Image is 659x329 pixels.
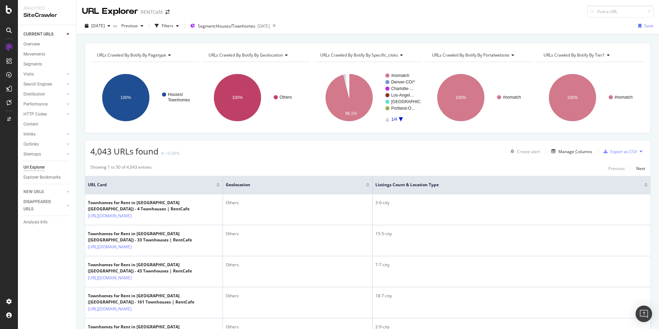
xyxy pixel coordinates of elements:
a: Visits [23,71,64,78]
text: Portland-O… [391,106,415,111]
input: Find a URL [587,6,653,18]
span: Previous [119,23,138,29]
div: Filters [162,23,173,29]
div: Open Intercom Messenger [636,306,652,322]
div: Create alert [517,149,540,154]
button: Export as CSV [601,146,637,157]
div: Export as CSV [610,149,637,154]
button: Next [636,164,645,172]
h4: URLs Crawled By Botify By specific_cities [319,50,416,61]
div: Previous [608,166,625,171]
a: DISAPPEARED URLS [23,198,64,213]
a: Search Engines [23,81,64,88]
div: 3-0-city [375,200,648,206]
button: Manage Columns [549,147,592,156]
div: arrow-right-arrow-left [165,10,170,14]
text: 100% [567,95,578,100]
div: +0.09% [165,150,180,156]
button: Save [636,20,653,31]
text: 100% [121,95,131,100]
div: NEW URLS [23,188,44,196]
div: Sitemaps [23,151,41,158]
div: Outlinks [23,141,39,148]
button: Create alert [508,146,540,157]
span: URL Card [88,182,215,188]
div: RENTCafé [141,9,163,16]
span: Listings Count & Location Type [375,182,634,188]
div: 18-7-city [375,293,648,299]
span: 2025 Aug. 20th [91,23,105,29]
text: Charlotte-… [391,86,414,91]
svg: A chart. [425,68,533,128]
div: Showing 1 to 50 of 4,043 entries [90,164,152,172]
div: Url Explorer [23,164,45,171]
a: Overview [23,41,71,48]
div: Townhomes for Rent in [GEOGRAPHIC_DATA] ([GEOGRAPHIC_DATA]) - 33 Townhouses | RentCafe [88,231,220,243]
div: HTTP Codes [23,111,47,118]
a: CURRENT URLS [23,31,64,38]
svg: A chart. [314,68,421,128]
a: Explorer Bookmarks [23,174,71,181]
a: [URL][DOMAIN_NAME] [88,275,132,281]
img: Equal [161,152,164,154]
a: Outlinks [23,141,64,148]
text: #nomatch [615,95,633,100]
span: vs [113,23,119,29]
span: URLs Crawled By Botify By geolocation [209,52,283,58]
text: Denver-CO/* [391,80,415,84]
a: Segments [23,61,71,68]
svg: A chart. [90,68,197,128]
div: 15-5-city [375,231,648,237]
h4: URLs Crawled By Botify By portalwebsite [430,50,527,61]
text: #nomatch [503,95,521,100]
text: Others [280,95,292,100]
div: Movements [23,51,45,58]
text: [GEOGRAPHIC_DATA]-[GEOGRAPHIC_DATA]/* [391,99,481,104]
button: Previous [608,164,625,172]
div: Segments [23,61,42,68]
text: 100% [232,95,243,100]
div: SiteCrawler [23,11,71,19]
a: [URL][DOMAIN_NAME] [88,212,132,219]
div: Search Engines [23,81,52,88]
div: Others [226,231,369,237]
a: Analysis Info [23,219,71,226]
span: geolocation [226,182,356,188]
h4: URLs Crawled By Botify By tier1 [542,50,639,61]
text: Houses/ [168,92,183,97]
div: Analysis Info [23,219,48,226]
button: Segment:Houses/Townhomes[DATE] [187,20,270,31]
span: URLs Crawled By Botify By specific_cities [320,52,398,58]
span: Segment: Houses/Townhomes [198,23,255,29]
span: URLs Crawled By Botify By pagetype [97,52,166,58]
a: Content [23,121,71,128]
div: Overview [23,41,40,48]
text: 96.1% [345,111,357,116]
div: Content [23,121,38,128]
div: Distribution [23,91,45,98]
svg: A chart. [537,68,644,128]
div: URL Explorer [82,6,138,17]
span: 4,043 URLs found [90,146,159,157]
div: 7-7-city [375,262,648,268]
button: Previous [119,20,146,31]
text: Townhomes [168,98,190,102]
button: [DATE] [82,20,113,31]
div: Others [226,200,369,206]
div: Others [226,262,369,268]
h4: URLs Crawled By Botify By pagetype [95,50,192,61]
svg: A chart. [202,68,309,128]
a: HTTP Codes [23,111,64,118]
div: Manage Columns [558,149,592,154]
div: Others [226,293,369,299]
h4: URLs Crawled By Botify By geolocation [207,50,304,61]
a: Sitemaps [23,151,64,158]
div: Next [636,166,645,171]
div: Townhomes for Rent in [GEOGRAPHIC_DATA] ([GEOGRAPHIC_DATA]) - 161 Townhouses | RentCafe [88,293,220,305]
div: Inlinks [23,131,36,138]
